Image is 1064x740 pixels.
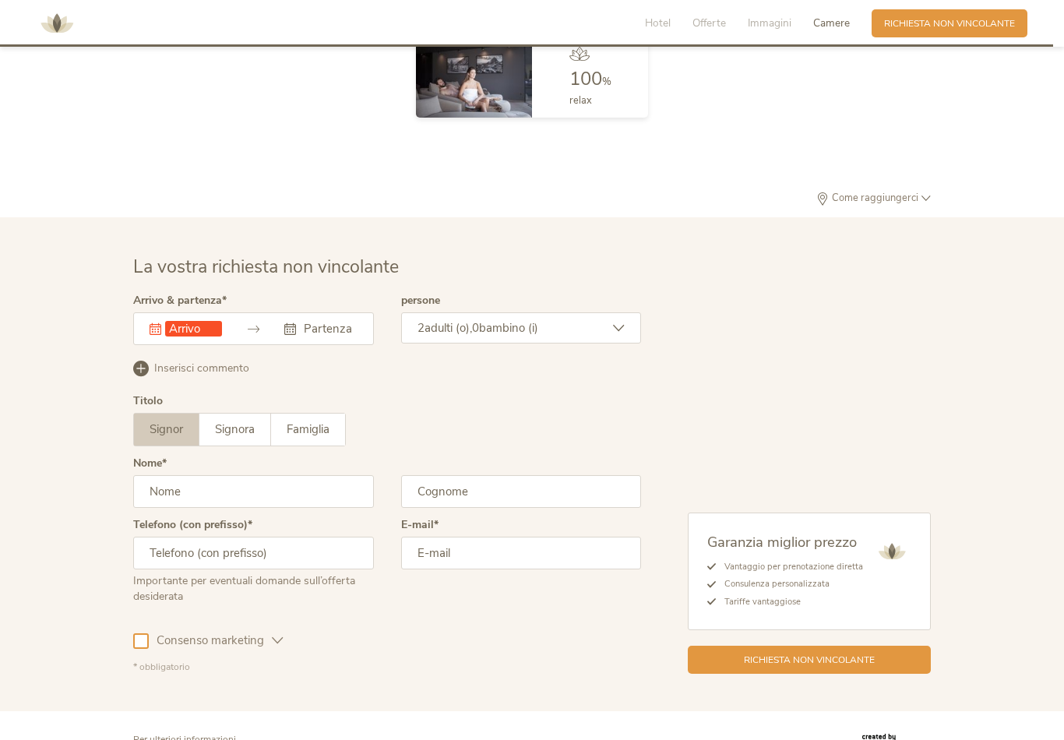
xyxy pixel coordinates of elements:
span: Offerte [692,16,726,30]
label: E-mail [401,520,439,530]
span: 2 [417,320,425,336]
span: Hotel [645,16,671,30]
input: E-mail [401,537,642,569]
span: Inserisci commento [154,361,249,376]
input: Partenza [300,321,357,337]
input: Arrivo [165,321,222,337]
span: Richiesta non vincolante [884,17,1015,30]
span: Signor [150,421,183,437]
label: Arrivo & partenza [133,295,227,306]
label: Telefono (con prefisso) [133,520,252,530]
span: relax [569,93,592,107]
li: Consulenza personalizzata [716,576,863,593]
li: Vantaggio per prenotazione diretta [716,559,863,576]
input: Nome [133,475,374,508]
span: La vostra richiesta non vincolante [133,255,399,279]
input: Telefono (con prefisso) [133,537,374,569]
span: Come raggiungerci [829,193,921,203]
span: Consenso marketing [149,633,272,649]
span: Immagini [748,16,791,30]
input: Cognome [401,475,642,508]
span: Richiesta non vincolante [744,654,875,667]
span: Famiglia [287,421,329,437]
div: Titolo [133,396,163,407]
div: Importante per eventuali domande sull’offerta desiderata [133,569,374,604]
li: Tariffe vantaggiose [716,594,863,611]
span: % [602,75,611,89]
a: AMONTI & LUNARIS Wellnessresort [33,19,80,27]
label: Nome [133,458,167,469]
span: adulti (o), [425,320,472,336]
label: persone [401,295,440,306]
span: Garanzia miglior prezzo [707,532,857,551]
img: AMONTI & LUNARIS Wellnessresort [872,532,911,571]
span: 100 [569,66,602,91]
span: Camere [813,16,850,30]
span: bambino (i) [479,320,538,336]
span: 0 [472,320,479,336]
div: * obbligatorio [133,661,641,674]
span: Signora [215,421,255,437]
